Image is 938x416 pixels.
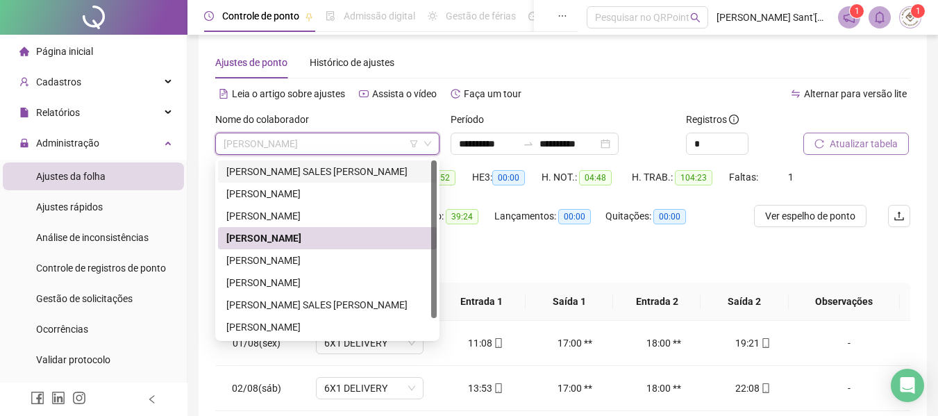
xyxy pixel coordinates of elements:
[36,46,93,57] span: Página inicial
[36,232,149,243] span: Análise de inconsistências
[36,201,103,213] span: Ajustes rápidos
[36,171,106,182] span: Ajustes da folha
[492,383,503,393] span: mobile
[675,170,712,185] span: 104:23
[226,208,428,224] div: [PERSON_NAME]
[873,11,886,24] span: bell
[446,209,478,224] span: 39:24
[729,172,760,183] span: Faltas:
[492,170,525,185] span: 00:00
[36,354,110,365] span: Validar protocolo
[36,76,81,88] span: Cadastros
[719,381,786,396] div: 22:08
[900,7,921,28] img: 40900
[310,57,394,68] span: Histórico de ajustes
[446,10,516,22] span: Gestão de férias
[372,88,437,99] span: Assista o vídeo
[791,89,801,99] span: swap
[324,333,415,353] span: 6X1 DELIVERY
[542,169,632,185] div: H. NOT.:
[717,10,830,25] span: [PERSON_NAME] Sant'[PERSON_NAME] Patisserie
[653,209,686,224] span: 00:00
[719,335,786,351] div: 19:21
[19,47,29,56] span: home
[911,4,925,18] sup: Atualize o seu contato no menu Meus Dados
[226,164,428,179] div: [PERSON_NAME] SALES [PERSON_NAME]
[215,112,318,127] label: Nome do colaborador
[31,391,44,405] span: facebook
[226,319,428,335] div: [PERSON_NAME]
[215,57,287,68] span: Ajustes de ponto
[808,335,890,351] div: -
[765,208,855,224] span: Ver espelho de ponto
[492,338,503,348] span: mobile
[494,208,605,224] div: Lançamentos:
[218,272,437,294] div: ELMA TERTULIANO PAIVA
[438,283,526,321] th: Entrada 1
[147,394,157,404] span: left
[326,11,335,21] span: file-done
[451,89,460,99] span: history
[894,210,905,222] span: upload
[226,186,428,201] div: [PERSON_NAME]
[843,11,855,24] span: notification
[814,139,824,149] span: reload
[803,133,909,155] button: Atualizar tabela
[219,89,228,99] span: file-text
[579,170,612,185] span: 04:48
[558,11,567,21] span: ellipsis
[204,11,214,21] span: clock-circle
[760,338,771,348] span: mobile
[344,10,415,22] span: Admissão digital
[36,138,99,149] span: Administração
[472,169,542,185] div: HE 3:
[850,4,864,18] sup: 1
[523,138,534,149] span: to
[218,316,437,338] div: LETICIA MESQUITA DA SILVA
[36,107,80,118] span: Relatórios
[51,391,65,405] span: linkedin
[410,140,418,148] span: filter
[558,209,591,224] span: 00:00
[800,294,889,309] span: Observações
[218,294,437,316] div: GABRIEL SALES DE ANDRADE
[808,381,890,396] div: -
[233,338,280,349] span: 01/08(sex)
[754,205,866,227] button: Ver espelho de ponto
[218,227,437,249] div: DEIVID GARCIA
[226,231,428,246] div: [PERSON_NAME]
[701,283,788,321] th: Saída 2
[226,253,428,268] div: [PERSON_NAME]
[632,169,729,185] div: H. TRAB.:
[72,391,86,405] span: instagram
[804,88,907,99] span: Alternar para versão lite
[19,108,29,117] span: file
[232,383,281,394] span: 02/08(sáb)
[690,13,701,23] span: search
[686,112,739,127] span: Registros
[218,183,437,205] div: ANDRESSA SANTOS DE OLIVEIRA
[222,10,299,22] span: Controle de ponto
[19,138,29,148] span: lock
[359,89,369,99] span: youtube
[218,205,437,227] div: CRISTINE MOREIRA FERNANDEZ
[218,249,437,272] div: ELAINE SANTIAGO
[760,383,771,393] span: mobile
[613,283,701,321] th: Entrada 2
[855,6,860,16] span: 1
[916,6,921,16] span: 1
[36,263,166,274] span: Controle de registros de ponto
[451,112,493,127] label: Período
[428,11,437,21] span: sun
[528,11,538,21] span: dashboard
[424,140,432,148] span: down
[324,378,415,399] span: 6X1 DELIVERY
[36,293,133,304] span: Gestão de solicitações
[523,138,534,149] span: swap-right
[226,275,428,290] div: [PERSON_NAME]
[19,77,29,87] span: user-add
[788,172,794,183] span: 1
[226,297,428,313] div: [PERSON_NAME] SALES [PERSON_NAME]
[453,381,519,396] div: 13:53
[464,88,521,99] span: Faça um tour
